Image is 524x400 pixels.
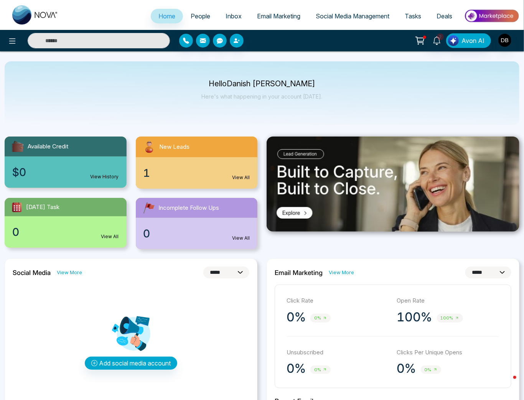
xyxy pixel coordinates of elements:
a: View More [57,269,82,276]
p: Clicks Per Unique Opens [397,348,500,357]
img: Nova CRM Logo [12,5,58,25]
a: View History [91,173,119,180]
span: [DATE] Task [26,203,59,212]
h2: Social Media [13,269,51,277]
span: Tasks [405,12,421,20]
span: Available Credit [28,142,68,151]
p: Click Rate [287,296,389,305]
span: $0 [12,164,26,180]
span: 0% [310,314,331,323]
span: Incomplete Follow Ups [159,204,219,212]
img: followUps.svg [142,201,156,215]
p: 100% [397,309,432,325]
span: Email Marketing [257,12,300,20]
a: New Leads1View All [131,137,262,189]
a: Email Marketing [249,9,308,23]
a: View All [232,235,250,242]
a: Home [151,9,183,23]
button: Avon AI [446,33,491,48]
img: Analytics png [112,314,150,353]
a: View All [232,174,250,181]
button: Add social media account [85,357,177,370]
p: Unsubscribed [287,348,389,357]
h2: Email Marketing [275,269,323,277]
a: Deals [429,9,460,23]
span: Avon AI [461,36,484,45]
span: 0% [310,365,331,374]
img: todayTask.svg [11,201,23,213]
p: Here's what happening in your account [DATE]. [202,93,323,100]
span: Home [158,12,175,20]
span: 100% [437,314,463,323]
span: People [191,12,210,20]
a: Incomplete Follow Ups0View All [131,198,262,249]
a: Social Media Management [308,9,397,23]
img: availableCredit.svg [11,140,25,153]
a: Tasks [397,9,429,23]
span: 1 [143,165,150,181]
a: People [183,9,218,23]
a: Inbox [218,9,249,23]
img: newLeads.svg [142,140,157,154]
a: 2 [428,33,446,47]
a: View More [329,269,354,276]
span: 0% [421,365,441,374]
p: 0% [287,361,306,376]
p: 0% [287,309,306,325]
img: Market-place.gif [464,7,519,25]
span: 2 [437,33,444,40]
span: Deals [437,12,452,20]
p: Hello Danish [PERSON_NAME] [202,81,323,87]
img: User Avatar [498,34,511,47]
span: Inbox [226,12,242,20]
img: . [267,137,519,232]
p: 0% [397,361,416,376]
span: New Leads [160,143,190,151]
span: 0 [12,224,19,240]
img: Lead Flow [448,35,459,46]
iframe: Intercom live chat [498,374,516,392]
span: 0 [143,226,150,242]
a: View All [101,233,119,240]
span: Social Media Management [316,12,389,20]
p: Open Rate [397,296,500,305]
